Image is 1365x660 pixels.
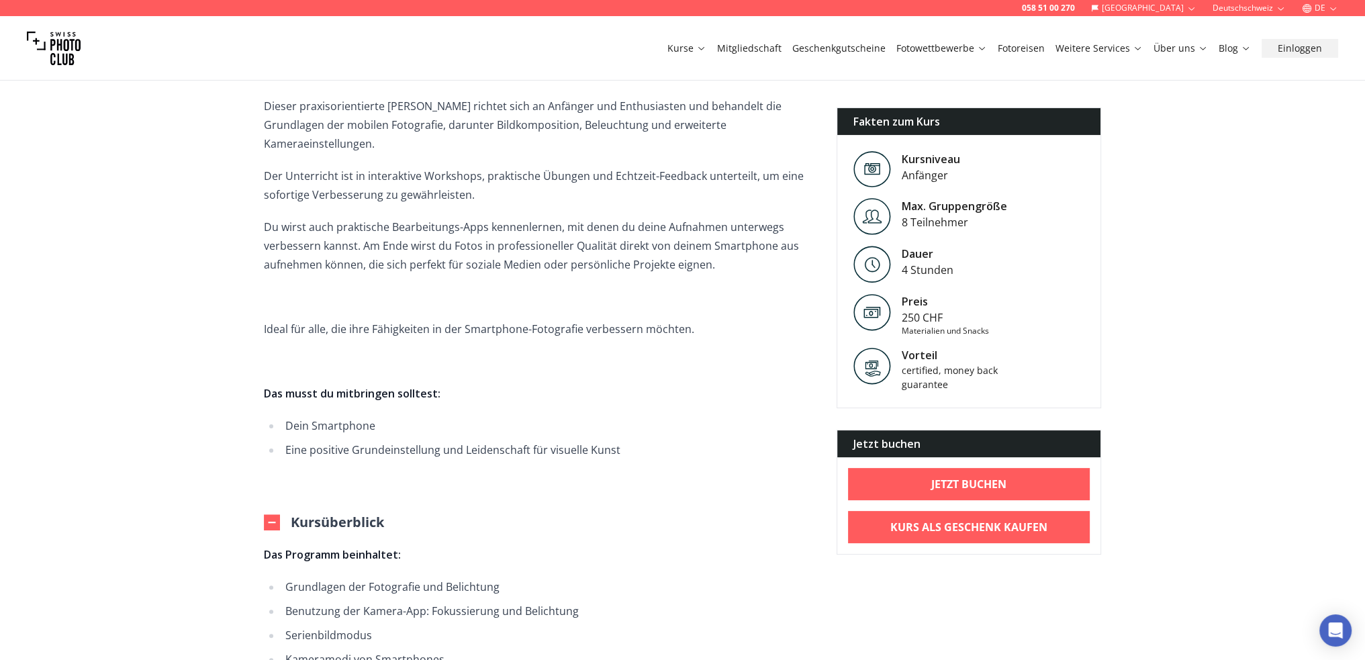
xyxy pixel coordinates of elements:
li: Eine positive Grundeinstellung und Leidenschaft für visuelle Kunst [281,440,815,459]
img: Outline Open [264,514,280,530]
p: Ideal für alle, die ihre Fähigkeiten in der Smartphone-Fotografie verbessern möchten. [264,320,815,338]
strong: Das musst du mitbringen solltest: [264,386,440,401]
button: Weitere Services [1050,39,1148,58]
p: Dieser praxisorientierte [PERSON_NAME] richtet sich an Anfänger und Enthusiasten und behandelt di... [264,97,815,153]
div: Vorteil [902,348,1016,364]
img: Level [853,246,891,283]
b: Kurs als Geschenk kaufen [890,520,1047,536]
button: Fotoreisen [992,39,1050,58]
button: Blog [1213,39,1256,58]
div: 4 Stunden [902,263,953,279]
img: Preis [853,294,891,332]
div: 250 CHF [902,310,989,326]
li: Grundlagen der Fotografie und Belichtung [281,577,815,596]
a: Blog [1219,42,1251,55]
a: Mitgliedschaft [717,42,782,55]
button: Geschenkgutscheine [787,39,891,58]
p: Du wirst auch praktische Bearbeitungs-Apps kennenlernen, mit denen du deine Aufnahmen unterwegs v... [264,218,815,274]
p: Der Unterricht ist in interaktive Workshops, praktische Übungen und Echtzeit-Feedback unterteilt,... [264,167,815,204]
div: Open Intercom Messenger [1319,614,1352,647]
a: Jetzt buchen [848,469,1090,501]
img: Level [853,199,891,236]
a: Kurs als Geschenk kaufen [848,512,1090,544]
div: Max. Gruppengröße [902,199,1007,215]
a: 058 51 00 270 [1022,3,1075,13]
img: Level [853,151,891,188]
li: Benutzung der Kamera-App: Fokussierung und Belichtung [281,602,815,620]
li: Dein Smartphone [281,416,815,435]
div: 8 Teilnehmer [902,215,1007,231]
button: Mitgliedschaft [712,39,787,58]
button: Fotowettbewerbe [891,39,992,58]
a: Weitere Services [1055,42,1143,55]
div: Materialien und Snacks [902,326,989,337]
strong: Das Programm beinhaltet: [264,547,401,562]
button: Über uns [1148,39,1213,58]
div: Anfänger [902,167,960,183]
div: Fakten zum Kurs [837,108,1101,135]
b: Jetzt buchen [931,477,1006,493]
a: Über uns [1154,42,1208,55]
img: Swiss photo club [27,21,81,75]
img: Vorteil [853,348,891,385]
a: Fotowettbewerbe [896,42,987,55]
button: Einloggen [1262,39,1338,58]
div: Kursniveau [902,151,960,167]
a: Geschenkgutscheine [792,42,886,55]
div: Dauer [902,246,953,263]
a: Fotoreisen [998,42,1045,55]
button: Kursüberblick [264,513,384,532]
li: Serienbildmodus [281,626,815,645]
div: certified, money back guarantee [902,364,1016,392]
div: Preis [902,294,989,310]
div: Jetzt buchen [837,431,1101,458]
a: Kurse [667,42,706,55]
button: Kurse [662,39,712,58]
